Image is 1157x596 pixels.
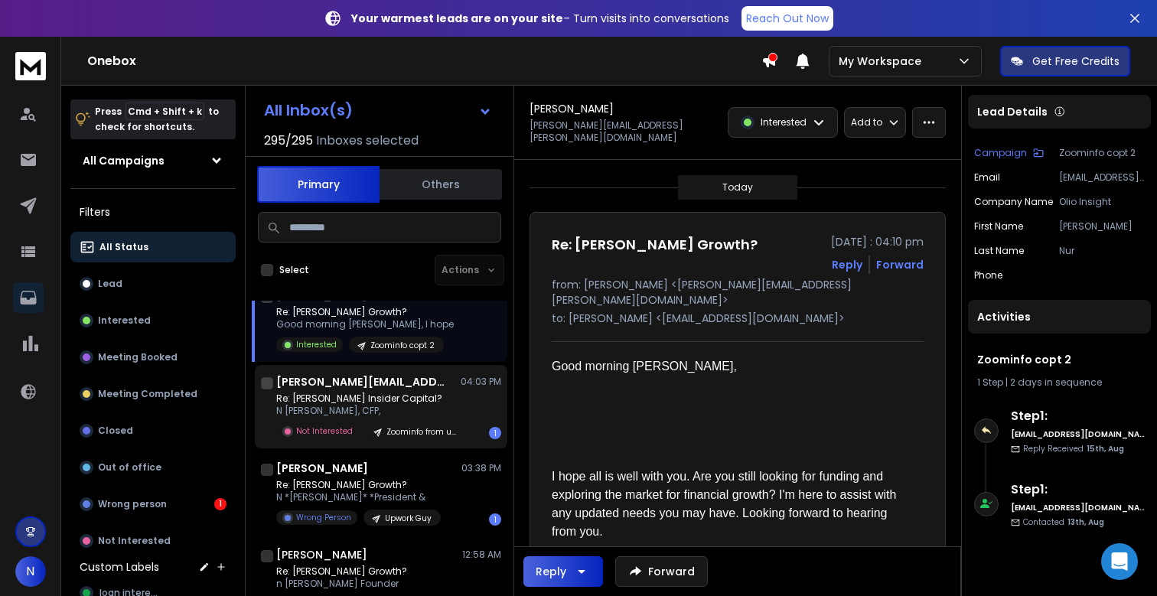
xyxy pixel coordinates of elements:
p: Not Interested [296,425,353,437]
p: Out of office [98,461,161,474]
div: Activities [968,300,1151,334]
p: First Name [974,220,1023,233]
div: 1 [214,498,227,510]
p: Upwork Guy [385,513,432,524]
p: Wrong person [98,498,167,510]
button: Closed [70,415,236,446]
p: All Status [99,241,148,253]
p: Olio Insight [1059,196,1145,208]
p: Last Name [974,245,1024,257]
h1: [PERSON_NAME] [276,547,367,562]
p: Reach Out Now [746,11,829,26]
button: Out of office [70,452,236,483]
p: Lead [98,278,122,290]
div: Open Intercom Messenger [1101,543,1138,580]
p: Interested [761,116,807,129]
p: Meeting Completed [98,388,197,400]
p: – Turn visits into conversations [351,11,729,26]
p: Closed [98,425,133,437]
h3: Filters [70,201,236,223]
span: 15th, Aug [1087,443,1124,454]
span: 1 Step [977,376,1003,389]
h1: All Campaigns [83,153,165,168]
p: N [PERSON_NAME], CFP, [276,405,460,417]
button: All Status [70,232,236,262]
div: Forward [876,257,924,272]
button: Meeting Booked [70,342,236,373]
div: I hope all is well with you. Are you still looking for funding and exploring the market for finan... [552,467,911,541]
p: Interested [98,314,151,327]
button: Interested [70,305,236,336]
p: Reply Received [1023,443,1124,454]
p: [PERSON_NAME] [1059,220,1145,233]
button: N [15,556,46,587]
p: Press to check for shortcuts. [95,104,219,135]
p: 04:03 PM [461,376,501,388]
button: All Campaigns [70,145,236,176]
p: Zoominfo from upwork guy maybe its a scam who knows [386,426,460,438]
button: Lead [70,269,236,299]
p: Re: [PERSON_NAME] Growth? [276,479,441,491]
p: n [PERSON_NAME] Founder [276,578,460,590]
button: All Inbox(s) [252,95,504,125]
p: 03:38 PM [461,462,501,474]
p: My Workspace [839,54,927,69]
p: Interested [296,339,337,350]
span: Cmd + Shift + k [125,103,204,120]
h1: All Inbox(s) [264,103,353,118]
p: Lead Details [977,104,1048,119]
h6: Step 1 : [1011,480,1145,499]
p: Contacted [1023,516,1104,528]
p: Re: [PERSON_NAME] Growth? [276,565,460,578]
button: Reply [832,257,862,272]
p: Re: [PERSON_NAME] Growth? [276,306,454,318]
label: Select [279,264,309,276]
p: Company Name [974,196,1053,208]
p: Phone [974,269,1002,282]
p: Campaign [974,147,1027,159]
h3: Inboxes selected [316,132,419,150]
p: [DATE] : 04:10 pm [831,234,924,249]
p: Today [722,181,753,194]
div: 1 [489,513,501,526]
button: Reply [523,556,603,587]
h1: Zoominfo copt 2 [977,352,1142,367]
div: 1 [489,427,501,439]
p: to: [PERSON_NAME] <[EMAIL_ADDRESS][DOMAIN_NAME]> [552,311,924,326]
p: Get Free Credits [1032,54,1120,69]
h1: [PERSON_NAME][EMAIL_ADDRESS][PERSON_NAME][DOMAIN_NAME] [276,374,445,389]
p: N *[PERSON_NAME]* *President & [276,491,441,503]
p: Not Interested [98,535,171,547]
h1: Onebox [87,52,761,70]
div: | [977,376,1142,389]
p: Meeting Booked [98,351,178,363]
div: Reply [536,564,566,579]
button: Get Free Credits [1000,46,1130,77]
button: Wrong person1 [70,489,236,519]
span: 295 / 295 [264,132,313,150]
p: Zoominfo copt 2 [1059,147,1145,159]
p: Wrong Person [296,512,351,523]
p: Good morning [PERSON_NAME], I hope [276,318,454,331]
p: Add to [851,116,882,129]
h1: [PERSON_NAME] [276,461,368,476]
p: [PERSON_NAME][EMAIL_ADDRESS][PERSON_NAME][DOMAIN_NAME] [530,119,719,144]
span: 2 days in sequence [1010,376,1102,389]
div: Good morning [PERSON_NAME], [552,357,911,376]
strong: Your warmest leads are on your site [351,11,563,26]
button: Not Interested [70,526,236,556]
p: Nur [1059,245,1145,257]
p: from: [PERSON_NAME] <[PERSON_NAME][EMAIL_ADDRESS][PERSON_NAME][DOMAIN_NAME]> [552,277,924,308]
button: Primary [257,166,380,203]
h1: [PERSON_NAME] [530,101,614,116]
span: 13th, Aug [1067,516,1104,528]
h3: Custom Labels [80,559,159,575]
img: logo [15,52,46,80]
a: Reach Out Now [741,6,833,31]
h1: Re: [PERSON_NAME] Growth? [552,234,758,256]
p: Re: [PERSON_NAME] Insider Capital? [276,392,460,405]
button: Campaign [974,147,1044,159]
button: Forward [615,556,708,587]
